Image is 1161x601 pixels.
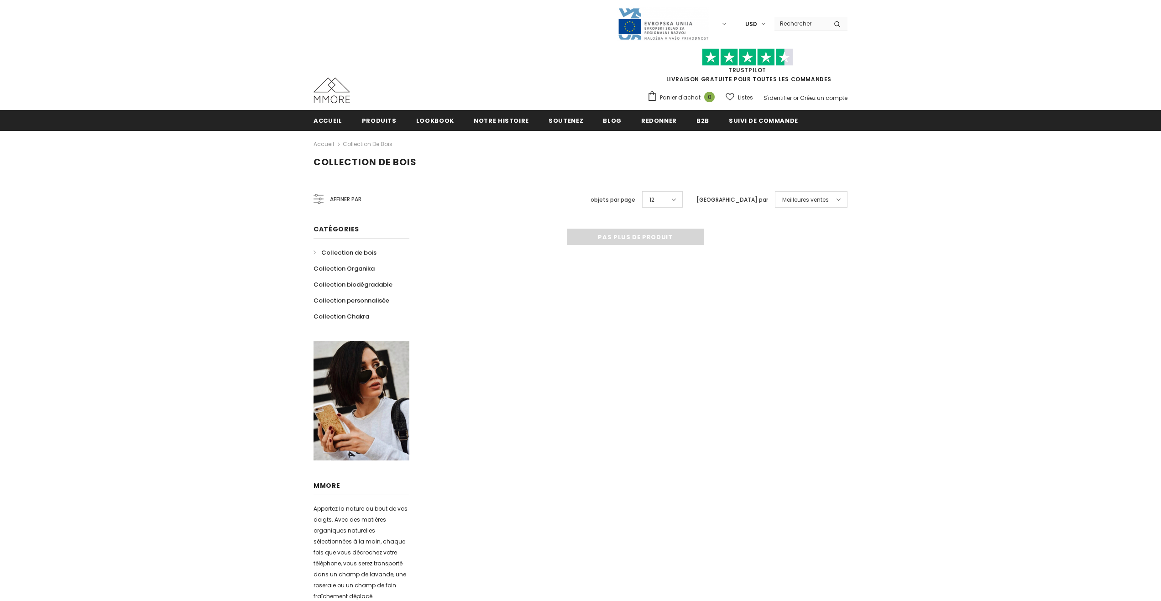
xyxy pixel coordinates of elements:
[617,7,709,41] img: Javni Razpis
[704,92,715,102] span: 0
[474,116,529,125] span: Notre histoire
[416,116,454,125] span: Lookbook
[591,195,635,204] label: objets par page
[641,116,677,125] span: Redonner
[603,116,622,125] span: Blog
[764,94,792,102] a: S'identifier
[314,78,350,103] img: Cas MMORE
[617,20,709,27] a: Javni Razpis
[738,93,753,102] span: Listes
[696,195,768,204] label: [GEOGRAPHIC_DATA] par
[343,140,392,148] a: Collection de bois
[314,308,369,324] a: Collection Chakra
[647,52,847,83] span: LIVRAISON GRATUITE POUR TOUTES LES COMMANDES
[362,110,397,131] a: Produits
[314,312,369,321] span: Collection Chakra
[330,194,361,204] span: Affiner par
[729,116,798,125] span: Suivi de commande
[314,110,342,131] a: Accueil
[474,110,529,131] a: Notre histoire
[774,17,827,30] input: Search Site
[314,261,375,277] a: Collection Organika
[728,66,766,74] a: TrustPilot
[321,248,377,257] span: Collection de bois
[660,93,701,102] span: Panier d'achat
[549,110,583,131] a: soutenez
[549,116,583,125] span: soutenez
[314,293,389,308] a: Collection personnalisée
[314,481,340,490] span: MMORE
[641,110,677,131] a: Redonner
[729,110,798,131] a: Suivi de commande
[793,94,799,102] span: or
[649,195,654,204] span: 12
[745,20,757,29] span: USD
[314,264,375,273] span: Collection Organika
[416,110,454,131] a: Lookbook
[314,245,377,261] a: Collection de bois
[647,91,719,105] a: Panier d'achat 0
[362,116,397,125] span: Produits
[314,280,392,289] span: Collection biodégradable
[603,110,622,131] a: Blog
[314,277,392,293] a: Collection biodégradable
[800,94,847,102] a: Créez un compte
[702,48,793,66] img: Faites confiance aux étoiles pilotes
[314,225,359,234] span: Catégories
[314,296,389,305] span: Collection personnalisée
[782,195,829,204] span: Meilleures ventes
[726,89,753,105] a: Listes
[314,139,334,150] a: Accueil
[314,156,417,168] span: Collection de bois
[696,116,709,125] span: B2B
[314,116,342,125] span: Accueil
[696,110,709,131] a: B2B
